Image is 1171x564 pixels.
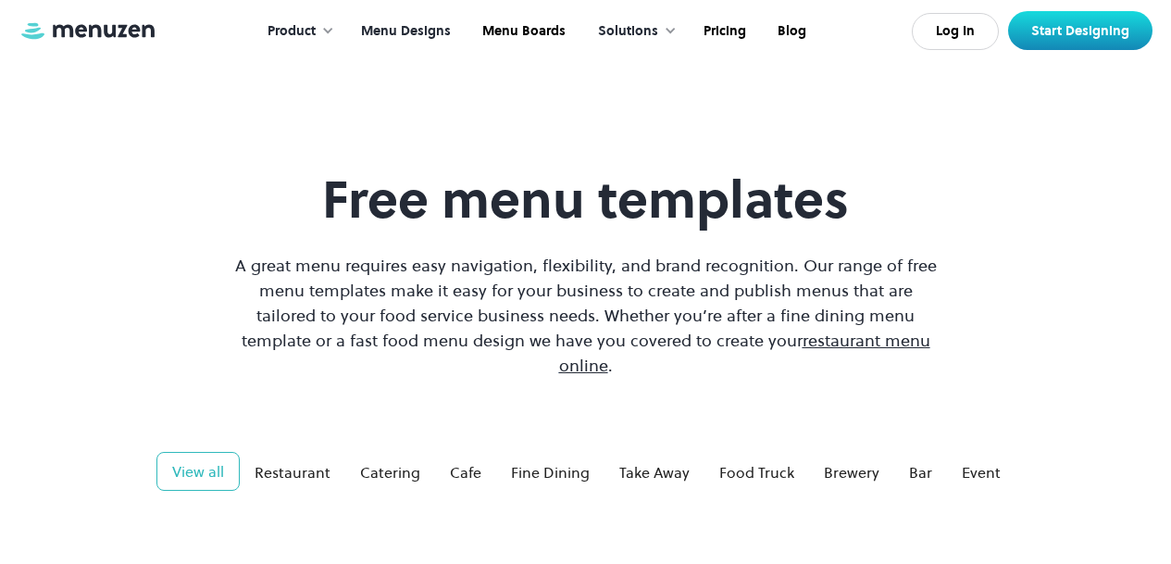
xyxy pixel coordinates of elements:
[268,21,316,42] div: Product
[912,13,999,50] a: Log In
[343,3,465,60] a: Menu Designs
[450,461,481,483] div: Cafe
[598,21,658,42] div: Solutions
[360,461,420,483] div: Catering
[686,3,760,60] a: Pricing
[962,461,1001,483] div: Event
[619,461,690,483] div: Take Away
[230,253,941,378] p: A great menu requires easy navigation, flexibility, and brand recognition. Our range of free menu...
[909,461,932,483] div: Bar
[172,460,224,483] div: View all
[760,3,820,60] a: Blog
[255,461,330,483] div: Restaurant
[1008,11,1152,50] a: Start Designing
[824,461,879,483] div: Brewery
[465,3,579,60] a: Menu Boards
[719,461,794,483] div: Food Truck
[511,461,590,483] div: Fine Dining
[230,169,941,231] h1: Free menu templates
